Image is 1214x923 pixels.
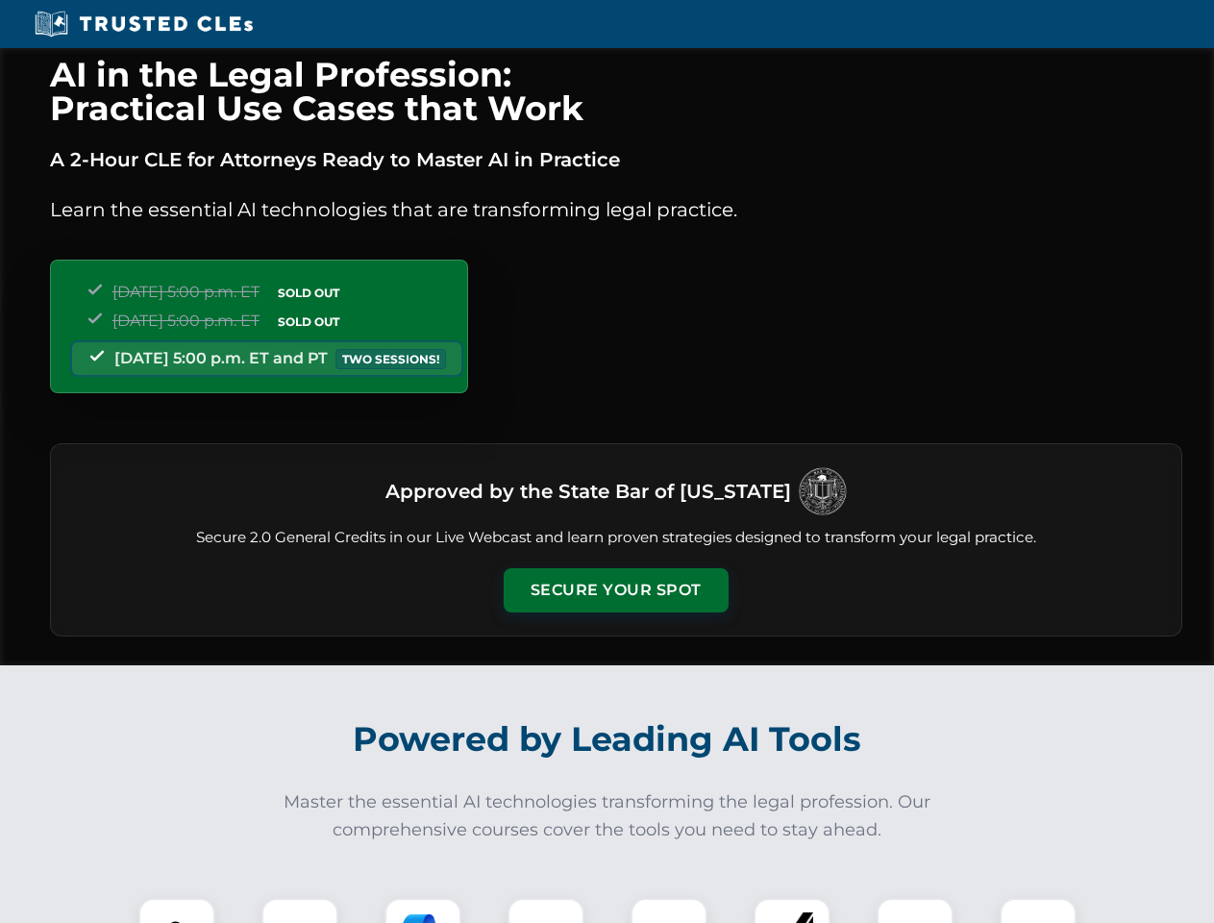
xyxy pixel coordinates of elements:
span: SOLD OUT [271,312,346,332]
span: [DATE] 5:00 p.m. ET [112,283,260,301]
p: Learn the essential AI technologies that are transforming legal practice. [50,194,1182,225]
h3: Approved by the State Bar of [US_STATE] [385,474,791,509]
p: Master the essential AI technologies transforming the legal profession. Our comprehensive courses... [271,788,944,844]
img: Logo [799,467,847,515]
img: Trusted CLEs [29,10,259,38]
h2: Powered by Leading AI Tools [75,706,1140,773]
button: Secure Your Spot [504,568,729,612]
p: Secure 2.0 General Credits in our Live Webcast and learn proven strategies designed to transform ... [74,527,1158,549]
span: [DATE] 5:00 p.m. ET [112,312,260,330]
h1: AI in the Legal Profession: Practical Use Cases that Work [50,58,1182,125]
p: A 2-Hour CLE for Attorneys Ready to Master AI in Practice [50,144,1182,175]
span: SOLD OUT [271,283,346,303]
